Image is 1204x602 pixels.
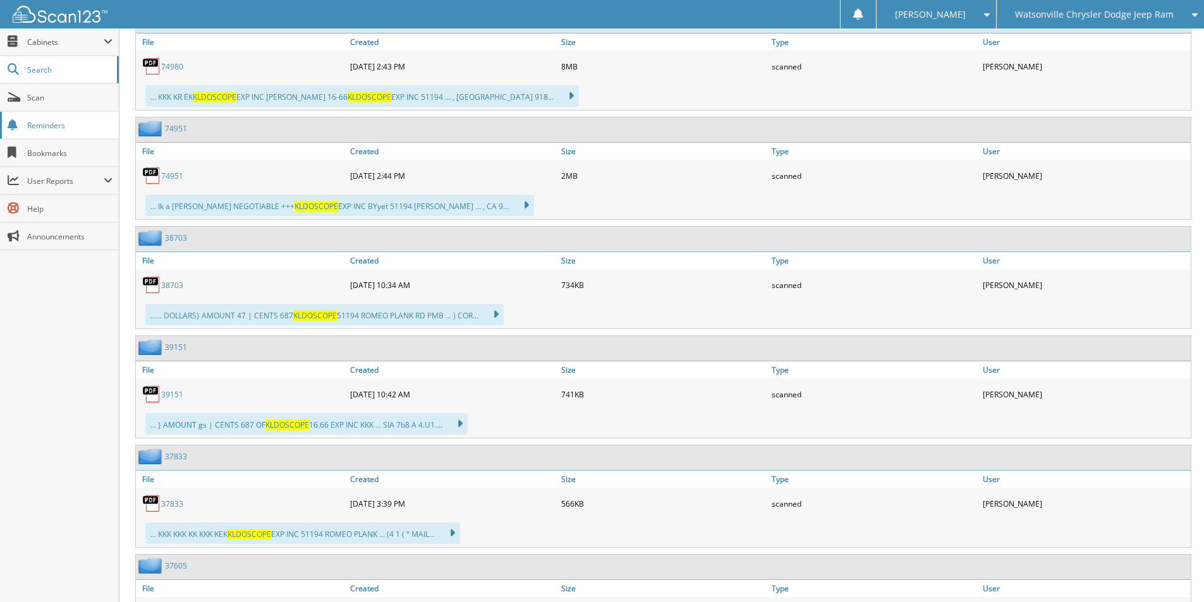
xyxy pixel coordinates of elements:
[145,85,579,107] div: ... KKK KR EK EXP INC [PERSON_NAME] 16-66 EXP INC 51194 ... , [GEOGRAPHIC_DATA] 918...
[27,231,112,242] span: Announcements
[558,143,769,160] a: Size
[1141,541,1204,602] iframe: Chat Widget
[347,471,558,488] a: Created
[27,64,111,75] span: Search
[142,494,161,513] img: PDF.png
[769,143,980,160] a: Type
[165,232,187,243] a: 38703
[980,252,1191,269] a: User
[980,471,1191,488] a: User
[769,33,980,51] a: Type
[27,92,112,103] span: Scan
[1015,11,1174,18] span: Watsonville Chrysler Dodge Jeep Ram
[145,195,534,216] div: ... Ik a [PERSON_NAME] NEGOTIABLE +++ EXP INC BYyet 51194 [PERSON_NAME] ... , CA 9...
[980,163,1191,188] div: [PERSON_NAME]
[193,92,236,102] span: KLDOSCOPE
[347,382,558,407] div: [DATE] 10:42 AM
[558,163,769,188] div: 2MB
[165,451,187,462] a: 37833
[558,33,769,51] a: Size
[161,389,183,400] a: 39151
[558,272,769,298] div: 734KB
[558,54,769,79] div: 8MB
[136,471,347,488] a: File
[769,54,980,79] div: scanned
[558,361,769,378] a: Size
[161,280,183,291] a: 38703
[769,252,980,269] a: Type
[165,123,187,134] a: 74951
[136,252,347,269] a: File
[347,491,558,516] div: [DATE] 3:39 PM
[558,252,769,269] a: Size
[138,448,165,464] img: folder2.png
[980,580,1191,597] a: User
[769,361,980,378] a: Type
[295,201,338,212] span: KLDOSCOPE
[165,560,187,571] a: 37605
[347,272,558,298] div: [DATE] 10:34 AM
[347,252,558,269] a: Created
[980,361,1191,378] a: User
[142,275,161,294] img: PDF.png
[769,491,980,516] div: scanned
[558,471,769,488] a: Size
[142,57,161,76] img: PDF.png
[145,304,504,325] div: ...... DOLLARS} AMOUNT 47 | CENTS 687 51194 ROMEO PLANK RD PMB ... ) COR...
[347,580,558,597] a: Created
[980,382,1191,407] div: [PERSON_NAME]
[769,163,980,188] div: scanned
[265,419,309,430] span: KLDOSCOPE
[138,121,165,136] img: folder2.png
[558,580,769,597] a: Size
[138,230,165,246] img: folder2.png
[293,310,337,321] span: KLDOSCOPE
[895,11,966,18] span: [PERSON_NAME]
[161,61,183,72] a: 74980
[347,163,558,188] div: [DATE] 2:44 PM
[769,382,980,407] div: scanned
[980,272,1191,298] div: [PERSON_NAME]
[136,580,347,597] a: File
[145,413,468,435] div: ... } AMOUNT gs | CENTS 687 OF 16.66 EXP INC KKK ... SIA 7b8 A 4.U1....
[347,54,558,79] div: [DATE] 2:43 PM
[347,33,558,51] a: Created
[138,558,165,574] img: folder2.png
[228,529,271,539] span: KLDOSCOPE
[161,171,183,181] a: 74951
[769,580,980,597] a: Type
[136,33,347,51] a: File
[980,143,1191,160] a: User
[161,498,183,509] a: 37833
[138,339,165,355] img: folder2.png
[347,143,558,160] a: Created
[980,54,1191,79] div: [PERSON_NAME]
[769,471,980,488] a: Type
[142,166,161,185] img: PDF.png
[13,6,107,23] img: scan123-logo-white.svg
[145,522,460,544] div: ... KKK KKK KK KKK KEK EXP INC 51194 ROMEO PLANK ... (4 1 ( ° MAIL...
[348,92,391,102] span: KLDOSCOPE
[980,33,1191,51] a: User
[27,176,104,186] span: User Reports
[347,361,558,378] a: Created
[27,37,104,47] span: Cabinets
[136,143,347,160] a: File
[558,382,769,407] div: 741KB
[136,361,347,378] a: File
[558,491,769,516] div: 566KB
[27,148,112,159] span: Bookmarks
[769,272,980,298] div: scanned
[142,385,161,404] img: PDF.png
[980,491,1191,516] div: [PERSON_NAME]
[27,203,112,214] span: Help
[165,342,187,352] a: 39151
[27,120,112,131] span: Reminders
